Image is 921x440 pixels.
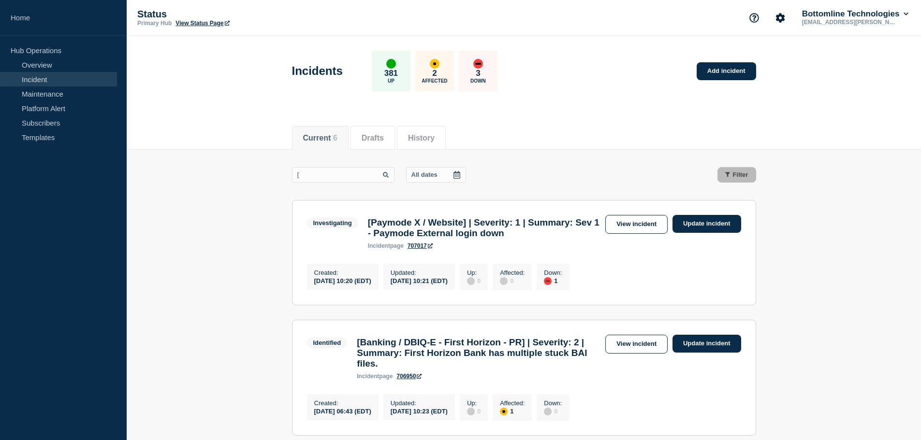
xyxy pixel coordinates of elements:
p: Affected : [500,399,525,407]
div: disabled [467,277,475,285]
div: down [544,277,552,285]
p: Up : [467,269,481,276]
p: Affected : [500,269,525,276]
p: Status [137,9,331,20]
p: Created : [314,269,371,276]
div: [DATE] 10:20 (EDT) [314,276,371,284]
p: page [357,373,393,380]
div: disabled [544,408,552,415]
div: 0 [467,407,481,415]
button: Bottomline Technologies [800,9,910,19]
a: Update incident [672,335,741,353]
p: Down [470,78,486,84]
span: incident [357,373,379,380]
button: All dates [406,167,466,183]
p: page [368,242,404,249]
p: Down : [544,399,562,407]
button: Current 6 [303,134,337,142]
p: All dates [411,171,438,178]
a: 707017 [408,242,433,249]
div: 1 [500,407,525,415]
div: [DATE] 10:23 (EDT) [391,407,448,415]
input: Search incidents [292,167,395,183]
p: Affected [422,78,447,84]
button: Support [744,8,764,28]
a: View incident [605,335,668,354]
p: [EMAIL_ADDRESS][PERSON_NAME][DOMAIN_NAME] [800,19,901,26]
div: disabled [467,408,475,415]
span: Identified [307,337,348,348]
div: 0 [544,407,562,415]
p: Up [388,78,395,84]
span: 6 [333,134,337,142]
h3: [Banking / DBIQ-E - First Horizon - PR] | Severity: 2 | Summary: First Horizon Bank has multiple ... [357,337,600,369]
div: disabled [500,277,508,285]
p: Up : [467,399,481,407]
p: Down : [544,269,562,276]
button: Filter [717,167,756,183]
div: [DATE] 10:21 (EDT) [391,276,448,284]
a: Update incident [672,215,741,233]
div: 1 [544,276,562,285]
p: Created : [314,399,371,407]
a: Add incident [697,62,756,80]
div: 0 [500,276,525,285]
div: affected [500,408,508,415]
span: Filter [733,171,748,178]
a: View Status Page [175,20,229,27]
div: down [473,59,483,69]
button: History [408,134,435,142]
p: 3 [476,69,480,78]
div: affected [430,59,439,69]
p: Updated : [391,269,448,276]
button: Drafts [362,134,384,142]
p: 2 [432,69,437,78]
p: 381 [384,69,398,78]
span: incident [368,242,390,249]
h3: [Paymode X / Website] | Severity: 1 | Summary: Sev 1 - Paymode External login down [368,217,600,239]
span: Investigating [307,217,358,228]
h1: Incidents [292,64,343,78]
div: up [386,59,396,69]
a: View incident [605,215,668,234]
button: Account settings [770,8,790,28]
div: 0 [467,276,481,285]
div: [DATE] 06:43 (EDT) [314,407,371,415]
p: Primary Hub [137,20,172,27]
p: Updated : [391,399,448,407]
a: 706950 [396,373,422,380]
